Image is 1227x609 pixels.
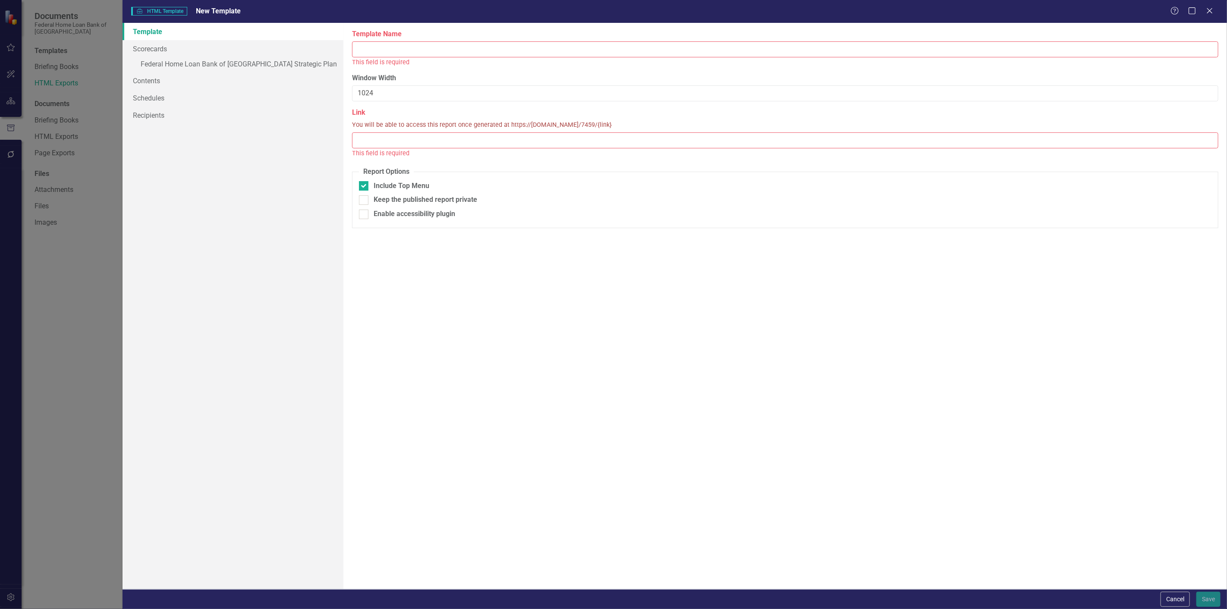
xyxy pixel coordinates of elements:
[359,167,414,177] legend: Report Options
[374,195,477,205] div: Keep the published report private
[352,29,1218,39] label: Template Name
[196,7,241,15] span: New Template
[1161,592,1190,607] button: Cancel
[123,89,343,107] a: Schedules
[352,148,1218,158] div: This field is required
[123,23,343,40] a: Template
[123,107,343,124] a: Recipients
[1196,592,1221,607] button: Save
[374,209,455,219] div: Enable accessibility plugin
[352,108,1218,118] label: Link
[123,57,343,72] a: Federal Home Loan Bank of [GEOGRAPHIC_DATA] Strategic Plan
[374,181,429,191] div: Include Top Menu
[352,57,1218,67] div: This field is required
[123,72,343,89] a: Contents
[131,7,187,16] span: HTML Template
[352,121,612,130] span: You will be able to access this report once generated at https://[DOMAIN_NAME]/7459/{link}
[352,73,1218,83] label: Window Width
[123,40,343,57] a: Scorecards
